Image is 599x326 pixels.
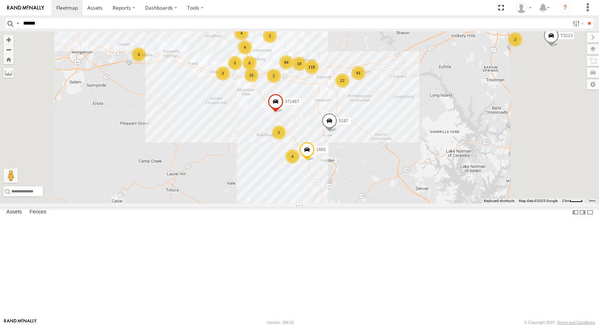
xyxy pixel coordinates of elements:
[513,2,534,13] div: Shannon Chavis
[4,319,37,326] a: Visit our Website
[4,68,14,78] label: Measure
[267,69,281,83] div: 2
[562,199,570,203] span: 2 km
[508,32,522,47] div: 2
[272,125,286,140] div: 2
[279,55,293,69] div: 84
[132,47,146,62] div: 3
[3,207,25,217] label: Assets
[560,33,573,38] span: T3213
[484,198,514,203] button: Keyboard shortcuts
[26,207,50,217] label: Fences
[557,320,595,325] a: Terms and Conditions
[4,35,14,45] button: Zoom in
[228,56,242,70] div: 5
[587,79,599,89] label: Map Settings
[242,56,257,70] div: 6
[588,200,596,202] a: Terms (opens in new tab)
[587,207,594,217] label: Hide Summary Table
[559,2,571,14] i: ?
[267,320,294,325] div: Version: 308.01
[560,198,585,203] button: Map Scale: 2 km per 32 pixels
[244,68,258,82] div: 15
[524,320,595,325] div: © Copyright 2025 -
[572,207,579,217] label: Dock Summary Table to the Left
[316,147,326,152] span: 1692
[4,55,14,64] button: Zoom Home
[570,18,585,29] label: Search Filter Options
[304,60,319,74] div: 118
[285,99,299,104] span: 37146T
[579,207,586,217] label: Dock Summary Table to the Right
[335,73,349,88] div: 12
[339,118,348,123] span: 5197
[351,66,365,80] div: 41
[15,18,21,29] label: Search Query
[4,45,14,55] button: Zoom out
[216,66,230,81] div: 2
[285,149,299,164] div: 4
[4,169,18,183] button: Drag Pegman onto the map to open Street View
[234,26,249,40] div: 4
[519,199,558,203] span: Map data ©2025 Google
[7,5,44,10] img: rand-logo.svg
[292,57,306,71] div: 19
[263,29,277,43] div: 2
[238,40,252,55] div: 4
